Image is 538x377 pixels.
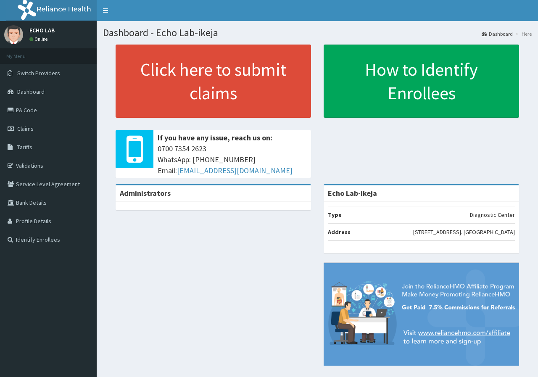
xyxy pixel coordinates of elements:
b: Address [328,228,351,236]
img: provider-team-banner.png [324,263,519,365]
b: Type [328,211,342,219]
strong: Echo Lab-ikeja [328,188,377,198]
p: [STREET_ADDRESS]. [GEOGRAPHIC_DATA] [413,228,515,236]
b: If you have any issue, reach us on: [158,133,272,142]
a: Click here to submit claims [116,45,311,118]
img: User Image [4,25,23,44]
p: Diagnostic Center [470,211,515,219]
li: Here [514,30,532,37]
span: Dashboard [17,88,45,95]
b: Administrators [120,188,171,198]
span: Switch Providers [17,69,60,77]
a: Online [29,36,50,42]
h1: Dashboard - Echo Lab-ikeja [103,27,532,38]
a: Dashboard [482,30,513,37]
a: [EMAIL_ADDRESS][DOMAIN_NAME] [177,166,293,175]
span: Tariffs [17,143,32,151]
span: Claims [17,125,34,132]
span: 0700 7354 2623 WhatsApp: [PHONE_NUMBER] Email: [158,143,307,176]
a: How to Identify Enrollees [324,45,519,118]
p: ECHO LAB [29,27,55,33]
